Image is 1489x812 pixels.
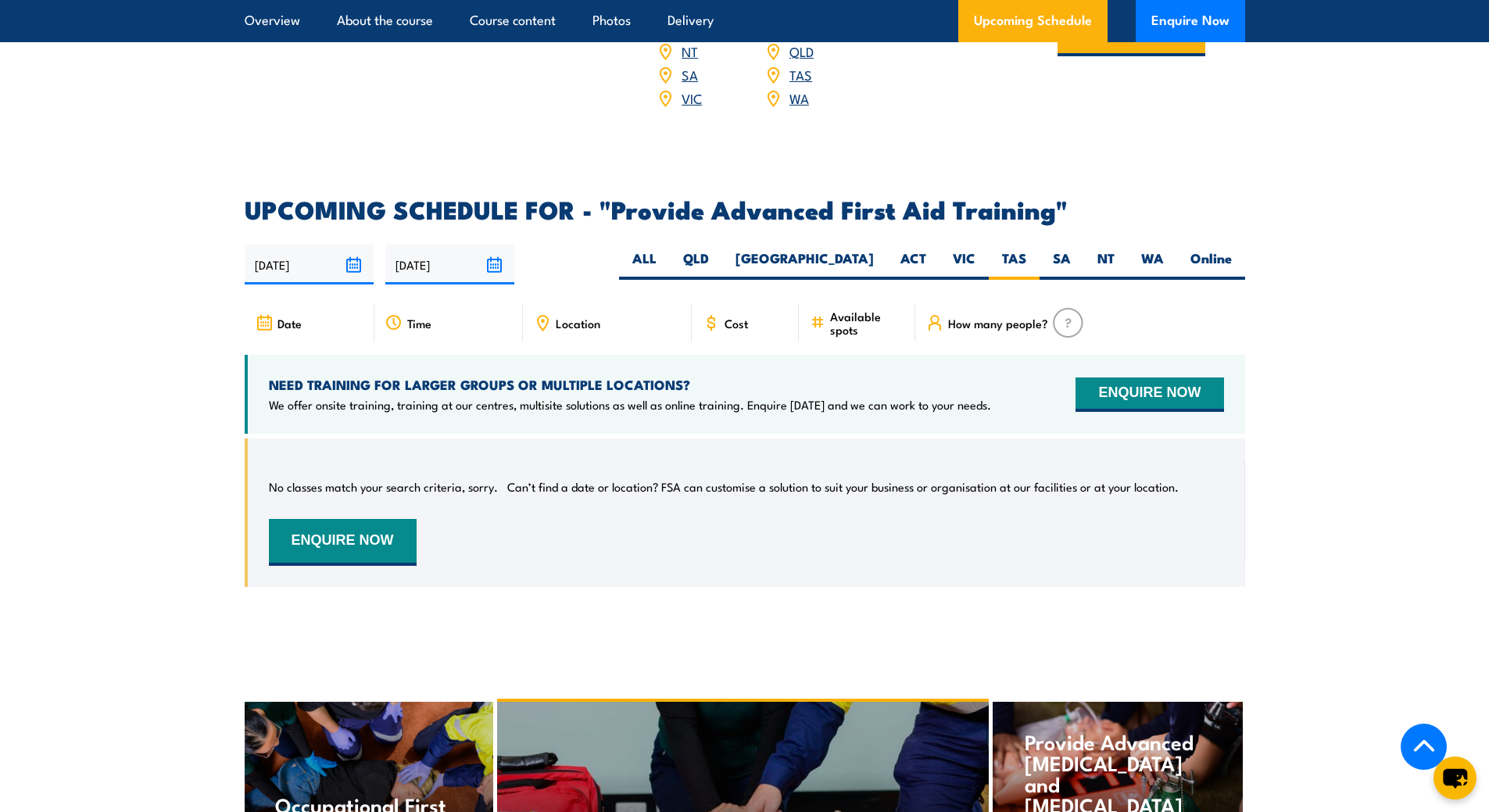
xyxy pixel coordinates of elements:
label: WA [1128,249,1177,280]
h2: UPCOMING SCHEDULE FOR - "Provide Advanced First Aid Training" [245,198,1245,220]
p: Can’t find a date or location? FSA can customise a solution to suit your business or organisation... [507,479,1179,495]
h4: NEED TRAINING FOR LARGER GROUPS OR MULTIPLE LOCATIONS? [269,376,991,393]
label: NT [1084,249,1128,280]
span: Cost [725,317,748,330]
label: ALL [619,249,670,280]
a: SA [682,65,698,84]
button: ENQUIRE NOW [1076,377,1223,412]
input: From date [245,245,374,284]
label: SA [1040,249,1084,280]
span: Location [556,317,600,330]
button: chat-button [1434,757,1476,799]
label: VIC [940,249,989,280]
label: QLD [670,249,722,280]
label: Online [1177,249,1245,280]
label: [GEOGRAPHIC_DATA] [722,249,887,280]
a: WA [789,88,809,107]
a: TAS [789,65,812,84]
p: We offer onsite training, training at our centres, multisite solutions as well as online training... [269,397,991,413]
a: VIC [682,88,702,107]
span: Available spots [830,309,904,336]
span: Date [277,317,302,330]
label: ACT [887,249,940,280]
a: NT [682,41,698,60]
span: How many people? [948,317,1048,330]
input: To date [385,245,514,284]
span: Time [407,317,431,330]
label: TAS [989,249,1040,280]
p: No classes match your search criteria, sorry. [269,479,498,495]
button: ENQUIRE NOW [269,519,417,566]
a: QLD [789,41,814,60]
